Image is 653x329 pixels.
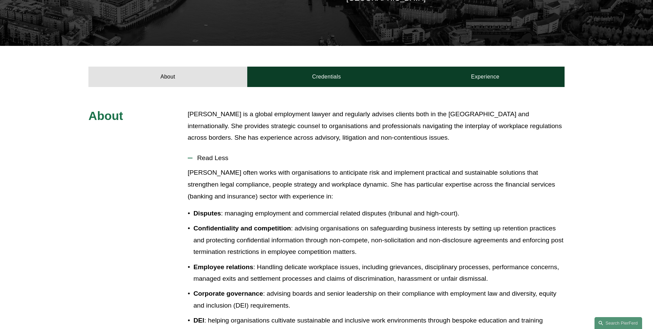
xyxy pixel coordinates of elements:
button: Read Less [188,149,565,167]
strong: DEI [194,317,204,324]
strong: Disputes [194,210,221,217]
span: Read Less [192,154,565,162]
a: Experience [406,67,565,87]
p: [PERSON_NAME] is a global employment lawyer and regularly advises clients both in the [GEOGRAPHIC... [188,108,565,144]
a: Search this site [595,317,642,329]
a: About [88,67,247,87]
p: : Handling delicate workplace issues, including grievances, disciplinary processes, performance c... [194,261,565,285]
strong: Corporate governance [194,290,263,297]
strong: Employee relations [194,263,253,271]
span: About [88,109,123,122]
a: Credentials [247,67,406,87]
p: [PERSON_NAME] often works with organisations to anticipate risk and implement practical and susta... [188,167,565,202]
p: : advising organisations on safeguarding business interests by setting up retention practices and... [194,223,565,258]
p: : advising boards and senior leadership on their compliance with employment law and diversity, eq... [194,288,565,311]
strong: Confidentiality and competition [194,225,291,232]
p: : managing employment and commercial related disputes (tribunal and high-court). [194,208,565,220]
